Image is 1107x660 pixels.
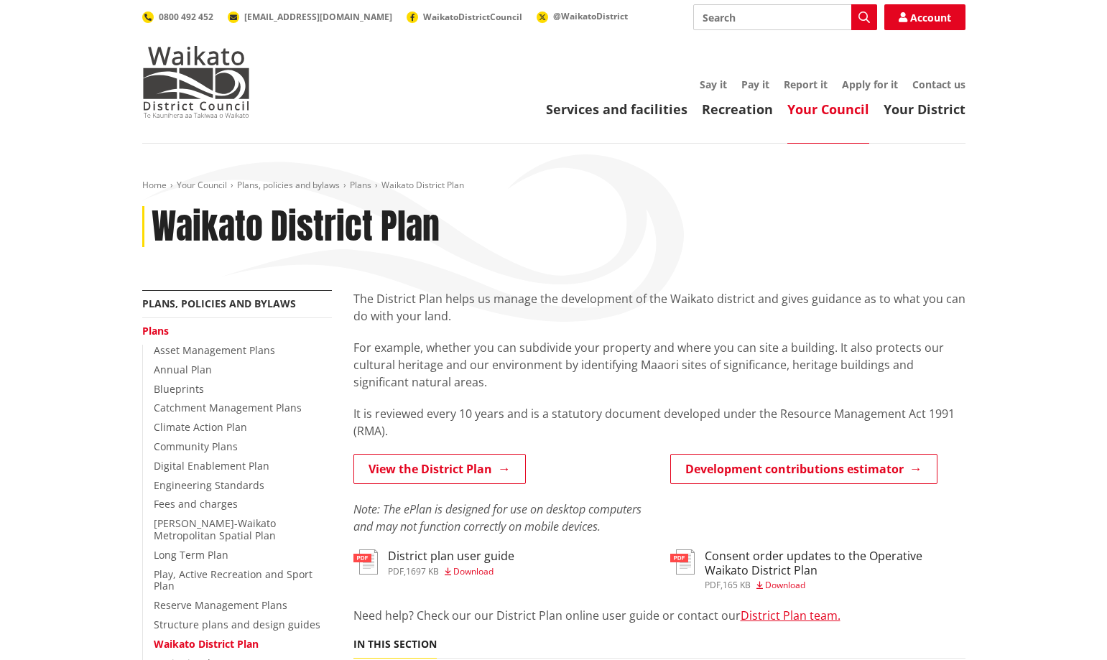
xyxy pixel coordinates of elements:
[453,565,494,577] span: Download
[142,179,167,191] a: Home
[406,565,439,577] span: 1697 KB
[670,454,937,484] a: Development contributions estimator
[142,297,296,310] a: Plans, policies and bylaws
[765,579,805,591] span: Download
[142,324,169,338] a: Plans
[353,638,437,651] h5: In this section
[353,549,378,575] img: document-pdf.svg
[388,567,514,576] div: ,
[154,420,247,434] a: Climate Action Plan
[244,11,392,23] span: [EMAIL_ADDRESS][DOMAIN_NAME]
[154,618,320,631] a: Structure plans and design guides
[142,11,213,23] a: 0800 492 452
[353,339,965,391] p: For example, whether you can subdivide your property and where you can site a building. It also p...
[154,343,275,357] a: Asset Management Plans
[228,11,392,23] a: [EMAIL_ADDRESS][DOMAIN_NAME]
[741,78,769,91] a: Pay it
[407,11,522,23] a: WaikatoDistrictCouncil
[884,101,965,118] a: Your District
[784,78,828,91] a: Report it
[353,405,965,440] p: It is reviewed every 10 years and is a statutory document developed under the Resource Management...
[142,46,250,118] img: Waikato District Council - Te Kaunihera aa Takiwaa o Waikato
[154,548,228,562] a: Long Term Plan
[154,459,269,473] a: Digital Enablement Plan
[353,454,526,484] a: View the District Plan
[553,10,628,22] span: @WaikatoDistrict
[154,516,276,542] a: [PERSON_NAME]-Waikato Metropolitan Spatial Plan
[705,579,721,591] span: pdf
[702,101,773,118] a: Recreation
[388,565,404,577] span: pdf
[546,101,687,118] a: Services and facilities
[154,478,264,492] a: Engineering Standards
[353,549,514,575] a: District plan user guide pdf,1697 KB Download
[154,637,259,651] a: Waikato District Plan
[912,78,965,91] a: Contact us
[693,4,877,30] input: Search input
[741,608,840,623] a: District Plan team.
[705,549,965,577] h3: Consent order updates to the Operative Waikato District Plan
[423,11,522,23] span: WaikatoDistrictCouncil
[177,179,227,191] a: Your Council
[705,581,965,590] div: ,
[154,363,212,376] a: Annual Plan
[353,290,965,325] p: The District Plan helps us manage the development of the Waikato district and gives guidance as t...
[237,179,340,191] a: Plans, policies and bylaws
[723,579,751,591] span: 165 KB
[159,11,213,23] span: 0800 492 452
[350,179,371,191] a: Plans
[842,78,898,91] a: Apply for it
[670,549,695,575] img: document-pdf.svg
[154,497,238,511] a: Fees and charges
[787,101,869,118] a: Your Council
[152,206,440,248] h1: Waikato District Plan
[154,401,302,414] a: Catchment Management Plans
[388,549,514,563] h3: District plan user guide
[381,179,464,191] span: Waikato District Plan
[353,501,641,534] em: Note: The ePlan is designed for use on desktop computers and may not function correctly on mobile...
[700,78,727,91] a: Say it
[537,10,628,22] a: @WaikatoDistrict
[154,598,287,612] a: Reserve Management Plans
[154,382,204,396] a: Blueprints
[154,567,312,593] a: Play, Active Recreation and Sport Plan
[142,180,965,192] nav: breadcrumb
[353,607,965,624] p: Need help? Check our our District Plan online user guide or contact our
[884,4,965,30] a: Account
[670,549,965,589] a: Consent order updates to the Operative Waikato District Plan pdf,165 KB Download
[154,440,238,453] a: Community Plans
